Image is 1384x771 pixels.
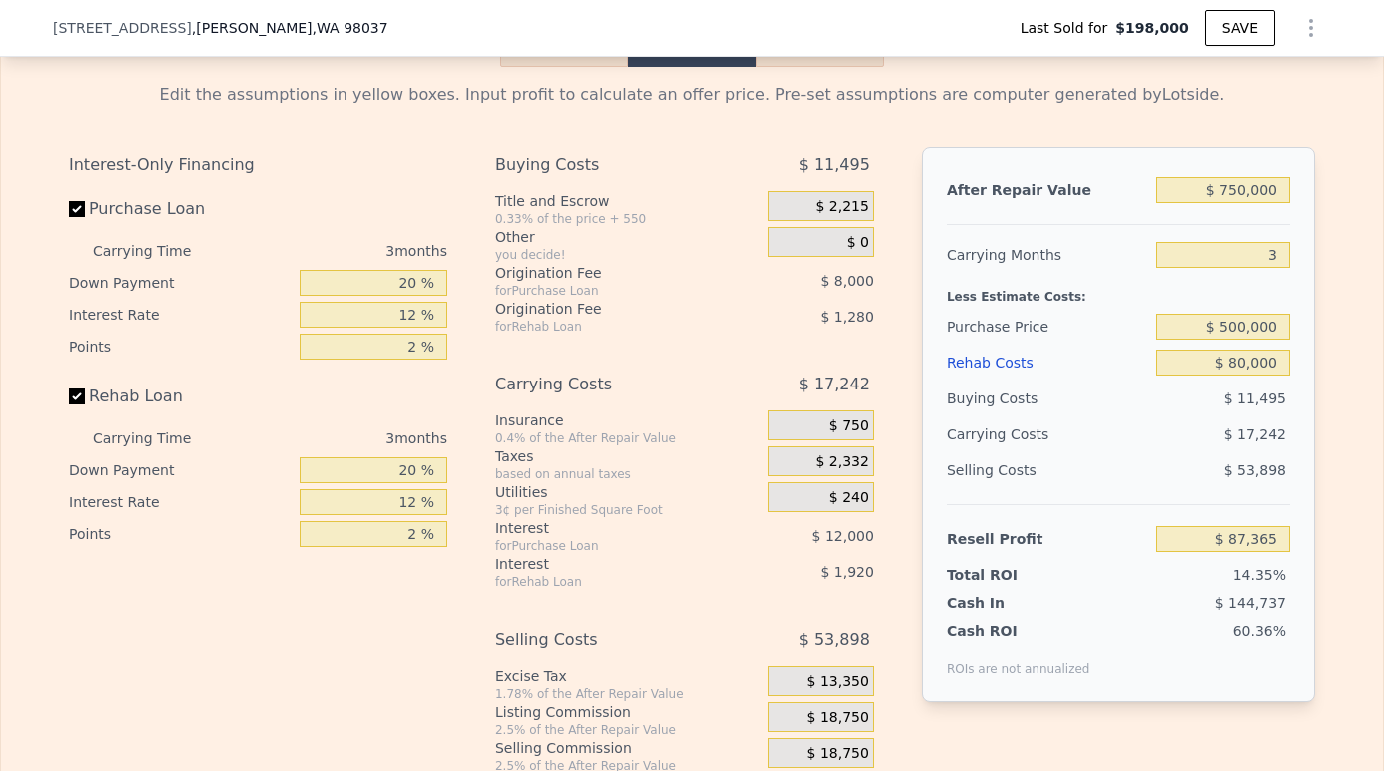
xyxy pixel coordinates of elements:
div: you decide! [495,247,760,263]
span: 14.35% [1233,567,1286,583]
span: , [PERSON_NAME] [192,18,388,38]
div: Carrying Months [947,237,1148,273]
div: Rehab Costs [947,345,1148,381]
input: Purchase Loan [69,201,85,217]
div: Utilities [495,482,760,502]
div: Insurance [495,410,760,430]
div: based on annual taxes [495,466,760,482]
div: Excise Tax [495,666,760,686]
div: ROIs are not annualized [947,641,1090,677]
span: $ 18,750 [807,745,869,763]
div: Carrying Time [93,235,223,267]
div: After Repair Value [947,172,1148,208]
span: $ 1,280 [820,309,873,325]
div: Carrying Costs [947,416,1071,452]
div: 1.78% of the After Repair Value [495,686,760,702]
span: $198,000 [1115,18,1189,38]
div: Interest Rate [69,299,292,331]
div: Selling Costs [495,622,718,658]
span: [STREET_ADDRESS] [53,18,192,38]
div: for Rehab Loan [495,319,718,335]
span: $ 53,898 [1224,462,1286,478]
div: Selling Costs [947,452,1148,488]
div: Points [69,518,292,550]
div: Cash ROI [947,621,1090,641]
div: 3 months [231,422,447,454]
div: 3¢ per Finished Square Foot [495,502,760,518]
span: $ 2,215 [815,198,868,216]
div: Taxes [495,446,760,466]
div: Title and Escrow [495,191,760,211]
div: Selling Commission [495,738,760,758]
span: , WA 98037 [313,20,388,36]
div: Buying Costs [947,381,1148,416]
div: for Purchase Loan [495,283,718,299]
span: $ 17,242 [1224,426,1286,442]
span: $ 18,750 [807,709,869,727]
span: $ 0 [847,234,869,252]
div: Origination Fee [495,263,718,283]
div: Origination Fee [495,299,718,319]
button: Show Options [1291,8,1331,48]
input: Rehab Loan [69,388,85,404]
div: Interest [495,554,718,574]
div: Interest [495,518,718,538]
span: $ 53,898 [799,622,870,658]
div: Carrying Costs [495,367,718,402]
div: Interest Rate [69,486,292,518]
span: $ 240 [829,489,869,507]
span: $ 11,495 [799,147,870,183]
div: Interest-Only Financing [69,147,447,183]
div: Total ROI [947,565,1071,585]
div: 2.5% of the After Repair Value [495,722,760,738]
div: Purchase Price [947,309,1148,345]
div: Edit the assumptions in yellow boxes. Input profit to calculate an offer price. Pre-set assumptio... [69,83,1315,107]
div: for Rehab Loan [495,574,718,590]
span: $ 1,920 [820,564,873,580]
div: Buying Costs [495,147,718,183]
span: $ 13,350 [807,673,869,691]
span: $ 8,000 [820,273,873,289]
span: Last Sold for [1021,18,1116,38]
span: 60.36% [1233,623,1286,639]
div: Other [495,227,760,247]
div: Down Payment [69,454,292,486]
span: $ 11,495 [1224,390,1286,406]
div: Less Estimate Costs: [947,273,1290,309]
label: Purchase Loan [69,191,292,227]
span: $ 144,737 [1215,595,1286,611]
div: 0.33% of the price + 550 [495,211,760,227]
div: Cash In [947,593,1071,613]
span: $ 12,000 [812,528,874,544]
div: Listing Commission [495,702,760,722]
div: Down Payment [69,267,292,299]
label: Rehab Loan [69,379,292,414]
div: for Purchase Loan [495,538,718,554]
div: 0.4% of the After Repair Value [495,430,760,446]
button: SAVE [1205,10,1275,46]
div: Points [69,331,292,363]
span: $ 17,242 [799,367,870,402]
div: Resell Profit [947,521,1148,557]
span: $ 750 [829,417,869,435]
div: Carrying Time [93,422,223,454]
span: $ 2,332 [815,453,868,471]
div: 3 months [231,235,447,267]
